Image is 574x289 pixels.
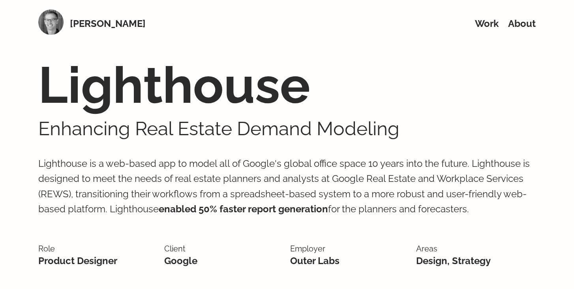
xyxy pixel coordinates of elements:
p: Design, Strategy [416,255,536,267]
a: [PERSON_NAME] [70,18,146,30]
p: Employer [290,242,410,255]
a: Work [475,18,499,29]
p: Outer Labs [290,255,410,267]
p: Areas [416,242,536,255]
p: Product Designer [38,255,158,267]
span: enabled 50% faster report generation [159,203,328,215]
p: Role [38,242,158,255]
p: Google [164,255,284,267]
p: Client [164,242,284,255]
a: About [508,18,536,29]
p: Lighthouse is a web-based app to model all of Google's global office space 10 years into the futu... [38,140,536,233]
h2: Enhancing Real Estate Demand Modeling [38,117,536,140]
h1: Lighthouse [38,53,536,117]
img: Logo [38,9,64,35]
